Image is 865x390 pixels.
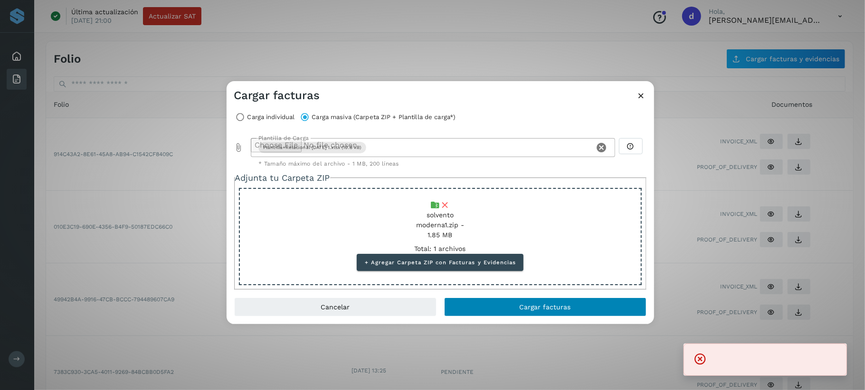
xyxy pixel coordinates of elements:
button: + Agregar Carpeta ZIP con Facturas y Evidencias [357,254,523,271]
span: + Agregar Carpeta ZIP con Facturas y Evidencias [364,259,516,266]
span: Cancelar [321,304,350,310]
span: Cargar facturas [520,304,571,310]
div: * Tamaño máximo del archivo - 1 MB, 200 líneas [258,161,608,167]
i: Plantilla de Carga prepended action [234,143,244,152]
label: Carga individual [247,111,295,124]
div: Plantilla+Relacional [DATE] 1.xlsx (10.8 kB) [263,144,361,151]
i: Clear Plantilla de Carga [596,142,608,153]
div: Total: 1 archivos [242,244,639,254]
label: Carga masiva (Carpeta ZIP + Plantilla de carga*) [312,111,456,124]
span: solvento moderna1.zip - 1.85 MB [416,211,464,239]
span: Adjunta tu Carpeta ZIP [235,173,330,183]
button: Cancelar [234,297,437,316]
h3: Cargar facturas [234,89,320,102]
button: Cargar facturas [444,297,646,316]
